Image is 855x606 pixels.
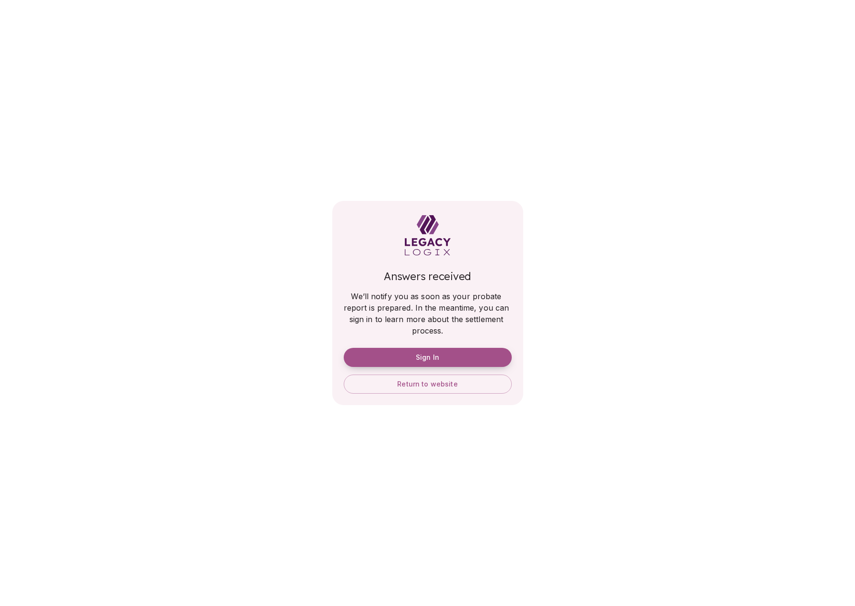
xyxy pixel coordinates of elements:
[397,380,458,388] span: Return to website
[344,375,512,394] button: Return to website
[344,292,512,335] span: We’ll notify you as soon as your probate report is prepared. In the meantime, you can sign in to ...
[416,353,439,362] span: Sign In
[384,270,471,283] span: Answers received
[344,348,512,367] button: Sign In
